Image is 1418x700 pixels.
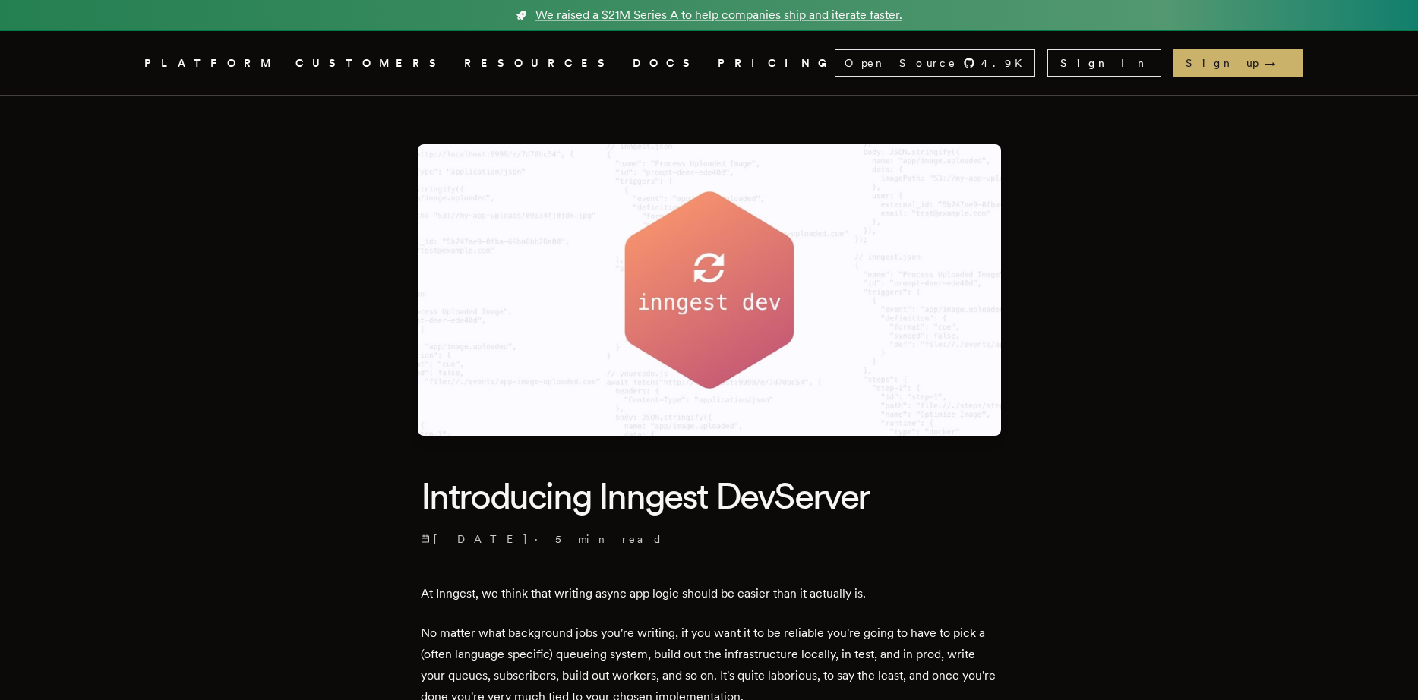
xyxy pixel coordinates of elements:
a: Sign In [1047,49,1161,77]
span: 5 min read [555,531,663,547]
a: Sign up [1173,49,1303,77]
span: We raised a $21M Series A to help companies ship and iterate faster. [535,6,902,24]
a: CUSTOMERS [295,54,446,73]
h1: Introducing Inngest DevServer [421,472,998,519]
span: 4.9 K [981,55,1031,71]
a: DOCS [633,54,700,73]
a: PRICING [718,54,835,73]
button: PLATFORM [144,54,277,73]
p: · [421,531,998,547]
button: RESOURCES [464,54,614,73]
span: [DATE] [421,531,529,547]
span: → [1265,55,1290,71]
p: At Inngest, we think that writing async app logic should be easier than it actually is. [421,583,998,604]
img: Featured image for Introducing Inngest DevServer blog post [418,144,1001,436]
span: Open Source [845,55,957,71]
nav: Global [102,31,1317,95]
